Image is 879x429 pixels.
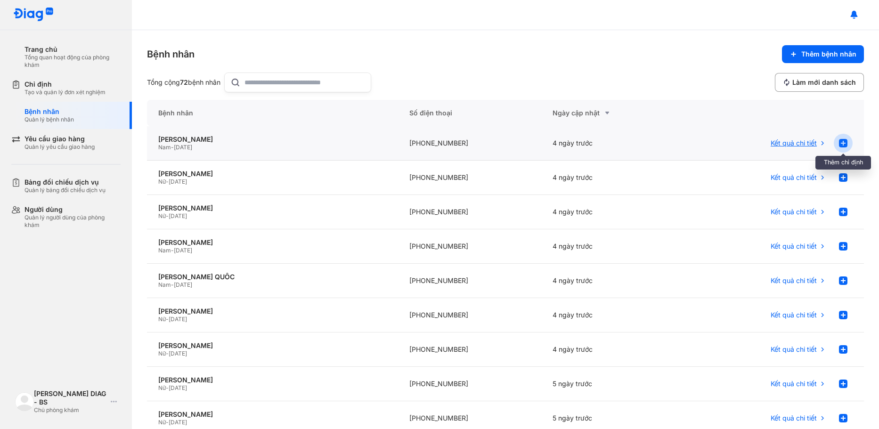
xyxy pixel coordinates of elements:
[541,126,684,161] div: 4 ngày trước
[398,298,541,332] div: [PHONE_NUMBER]
[174,281,192,288] span: [DATE]
[398,332,541,367] div: [PHONE_NUMBER]
[34,406,107,414] div: Chủ phòng khám
[169,178,187,185] span: [DATE]
[398,161,541,195] div: [PHONE_NUMBER]
[771,173,817,182] span: Kết quả chi tiết
[24,186,106,194] div: Quản lý bảng đối chiếu dịch vụ
[541,195,684,229] div: 4 ngày trước
[553,107,673,119] div: Ngày cập nhật
[158,341,387,350] div: [PERSON_NAME]
[541,367,684,401] div: 5 ngày trước
[771,345,817,354] span: Kết quả chi tiết
[24,135,95,143] div: Yêu cầu giao hàng
[24,45,121,54] div: Trang chủ
[398,264,541,298] div: [PHONE_NUMBER]
[158,410,387,419] div: [PERSON_NAME]
[801,50,856,58] span: Thêm bệnh nhân
[169,212,187,219] span: [DATE]
[158,144,171,151] span: Nam
[398,229,541,264] div: [PHONE_NUMBER]
[13,8,54,22] img: logo
[171,247,174,254] span: -
[158,281,171,288] span: Nam
[158,273,387,281] div: [PERSON_NAME] QUỐC
[771,380,817,388] span: Kết quả chi tiết
[169,350,187,357] span: [DATE]
[398,126,541,161] div: [PHONE_NUMBER]
[775,73,864,92] button: Làm mới danh sách
[158,376,387,384] div: [PERSON_NAME]
[158,316,166,323] span: Nữ
[158,307,387,316] div: [PERSON_NAME]
[771,311,817,319] span: Kết quả chi tiết
[166,178,169,185] span: -
[158,384,166,391] span: Nữ
[166,384,169,391] span: -
[147,100,398,126] div: Bệnh nhân
[166,350,169,357] span: -
[24,214,121,229] div: Quản lý người dùng của phòng khám
[169,419,187,426] span: [DATE]
[782,45,864,63] button: Thêm bệnh nhân
[147,78,220,87] div: Tổng cộng bệnh nhân
[158,178,166,185] span: Nữ
[169,384,187,391] span: [DATE]
[24,143,95,151] div: Quản lý yêu cầu giao hàng
[541,161,684,195] div: 4 ngày trước
[166,419,169,426] span: -
[158,170,387,178] div: [PERSON_NAME]
[166,316,169,323] span: -
[24,178,106,186] div: Bảng đối chiếu dịch vụ
[541,298,684,332] div: 4 ngày trước
[169,316,187,323] span: [DATE]
[15,392,34,411] img: logo
[171,144,174,151] span: -
[771,139,817,147] span: Kết quả chi tiết
[171,281,174,288] span: -
[158,212,166,219] span: Nữ
[24,54,121,69] div: Tổng quan hoạt động của phòng khám
[398,195,541,229] div: [PHONE_NUMBER]
[541,332,684,367] div: 4 ngày trước
[792,78,856,87] span: Làm mới danh sách
[158,238,387,247] div: [PERSON_NAME]
[34,389,107,406] div: [PERSON_NAME] DIAG - BS
[541,229,684,264] div: 4 ngày trước
[771,242,817,251] span: Kết quả chi tiết
[771,208,817,216] span: Kết quả chi tiết
[771,276,817,285] span: Kết quả chi tiết
[24,116,74,123] div: Quản lý bệnh nhân
[24,80,106,89] div: Chỉ định
[174,247,192,254] span: [DATE]
[771,414,817,422] span: Kết quả chi tiết
[24,205,121,214] div: Người dùng
[158,419,166,426] span: Nữ
[541,264,684,298] div: 4 ngày trước
[174,144,192,151] span: [DATE]
[147,48,195,61] div: Bệnh nhân
[398,100,541,126] div: Số điện thoại
[180,78,188,86] span: 72
[166,212,169,219] span: -
[158,204,387,212] div: [PERSON_NAME]
[158,247,171,254] span: Nam
[398,367,541,401] div: [PHONE_NUMBER]
[158,350,166,357] span: Nữ
[158,135,387,144] div: [PERSON_NAME]
[24,89,106,96] div: Tạo và quản lý đơn xét nghiệm
[24,107,74,116] div: Bệnh nhân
